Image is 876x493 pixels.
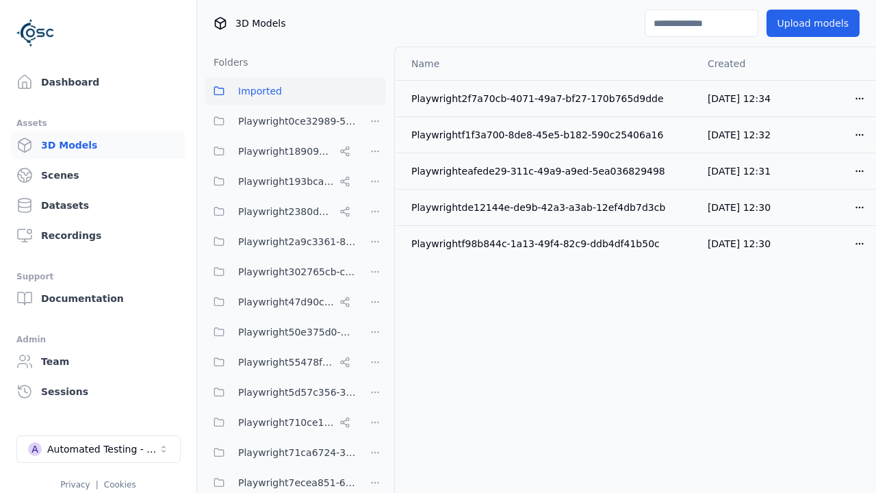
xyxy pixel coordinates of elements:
span: Playwright2380d3f5-cebf-494e-b965-66be4d67505e [238,203,334,220]
span: [DATE] 12:34 [708,93,771,104]
button: Select a workspace [16,435,181,463]
span: Playwright71ca6724-3ab4-44ec-be6f-c4a023163d89 [238,444,356,461]
a: Datasets [11,192,185,219]
button: Playwright50e375d0-6f38-48a7-96e0-b0dcfa24b72f [205,318,356,346]
span: Playwright302765cb-c455-48e7-97bd-fb07deb8642c [238,264,356,280]
button: Playwright0ce32989-52d0-45cf-b5b9-59d5033d313a [205,108,356,135]
a: Scenes [11,162,185,189]
span: Playwright50e375d0-6f38-48a7-96e0-b0dcfa24b72f [238,324,356,340]
span: [DATE] 12:30 [708,202,771,213]
span: Playwright7ecea851-649a-419a-985e-fcff41a98b20 [238,475,356,491]
button: Playwright55478f86-28dc-49b8-8d1f-c7b13b14578c [205,349,356,376]
a: Dashboard [11,68,185,96]
div: Playwright2f7a70cb-4071-49a7-bf27-170b765d9dde [411,92,686,105]
button: Playwright302765cb-c455-48e7-97bd-fb07deb8642c [205,258,356,286]
button: Playwright2a9c3361-8efe-47ca-87e2-4fc22919fad1 [205,228,356,255]
button: Playwright710ce123-85fd-4f8c-9759-23c3308d8830 [205,409,356,436]
span: [DATE] 12:30 [708,238,771,249]
img: Logo [16,14,55,52]
button: Playwright2380d3f5-cebf-494e-b965-66be4d67505e [205,198,356,225]
div: Playwrightf98b844c-1a13-49f4-82c9-ddb4df41b50c [411,237,686,251]
th: Name [395,47,697,80]
button: Playwright71ca6724-3ab4-44ec-be6f-c4a023163d89 [205,439,356,466]
div: Playwrightf1f3a700-8de8-45e5-b182-590c25406a16 [411,128,686,142]
a: Privacy [60,480,90,490]
span: [DATE] 12:31 [708,166,771,177]
span: Playwright193bca0e-57fa-418d-8ea9-45122e711dc7 [238,173,334,190]
span: Playwright18909032-8d07-45c5-9c81-9eec75d0b16b [238,143,334,160]
span: Playwright5d57c356-39f7-47ed-9ab9-d0409ac6cddc [238,384,356,401]
span: Playwright47d90cf2-c635-4353-ba3b-5d4538945666 [238,294,334,310]
button: Playwright5d57c356-39f7-47ed-9ab9-d0409ac6cddc [205,379,356,406]
span: | [96,480,99,490]
span: Imported [238,83,282,99]
a: Cookies [104,480,136,490]
div: Support [16,268,180,285]
span: Playwright0ce32989-52d0-45cf-b5b9-59d5033d313a [238,113,356,129]
button: Playwright47d90cf2-c635-4353-ba3b-5d4538945666 [205,288,356,316]
button: Playwright193bca0e-57fa-418d-8ea9-45122e711dc7 [205,168,356,195]
div: Assets [16,115,180,131]
span: Playwright55478f86-28dc-49b8-8d1f-c7b13b14578c [238,354,334,370]
span: Playwright710ce123-85fd-4f8c-9759-23c3308d8830 [238,414,334,431]
div: Automated Testing - Playwright [47,442,158,456]
span: 3D Models [235,16,285,30]
span: [DATE] 12:32 [708,129,771,140]
a: Sessions [11,378,185,405]
div: Playwrightde12144e-de9b-42a3-a3ab-12ef4db7d3cb [411,201,686,214]
a: Team [11,348,185,375]
span: Playwright2a9c3361-8efe-47ca-87e2-4fc22919fad1 [238,233,356,250]
div: Playwrighteafede29-311c-49a9-a9ed-5ea036829498 [411,164,686,178]
div: Admin [16,331,180,348]
a: Recordings [11,222,185,249]
th: Created [697,47,788,80]
a: 3D Models [11,131,185,159]
div: A [28,442,42,456]
button: Playwright18909032-8d07-45c5-9c81-9eec75d0b16b [205,138,356,165]
a: Documentation [11,285,185,312]
h3: Folders [205,55,248,69]
button: Imported [205,77,386,105]
button: Upload models [766,10,860,37]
